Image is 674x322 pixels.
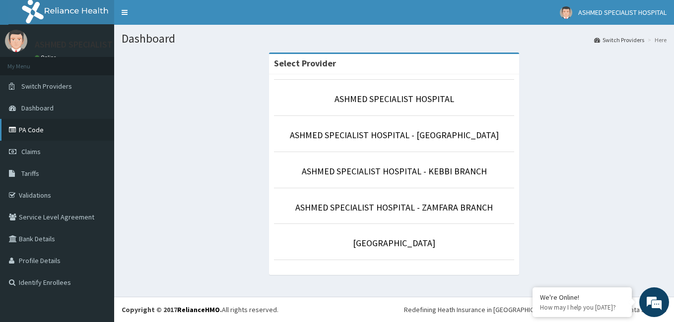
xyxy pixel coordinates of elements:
footer: All rights reserved. [114,297,674,322]
div: We're Online! [540,293,624,302]
span: Tariffs [21,169,39,178]
strong: Select Provider [274,57,336,69]
img: User Image [5,30,27,52]
span: Dashboard [21,104,54,112]
span: Switch Providers [21,82,72,91]
a: Switch Providers [594,36,644,44]
p: How may I help you today? [540,303,624,312]
li: Here [645,36,667,44]
img: User Image [560,6,572,19]
a: RelianceHMO [177,305,220,314]
strong: Copyright © 2017 . [122,305,222,314]
span: Claims [21,147,41,156]
a: ASHMED SPECIALIST HOSPITAL [335,93,454,105]
a: ASHMED SPECIALIST HOSPITAL - [GEOGRAPHIC_DATA] [290,129,499,141]
a: Online [35,54,59,61]
span: ASHMED SPECIALIST HOSPITAL [578,8,667,17]
div: Redefining Heath Insurance in [GEOGRAPHIC_DATA] using Telemedicine and Data Science! [404,305,667,315]
p: ASHMED SPECIALIST HOSPITAL [35,40,153,49]
h1: Dashboard [122,32,667,45]
a: [GEOGRAPHIC_DATA] [353,237,435,249]
a: ASHMED SPECIALIST HOSPITAL - KEBBI BRANCH [302,165,487,177]
a: ASHMED SPECIALIST HOSPITAL - ZAMFARA BRANCH [295,202,493,213]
